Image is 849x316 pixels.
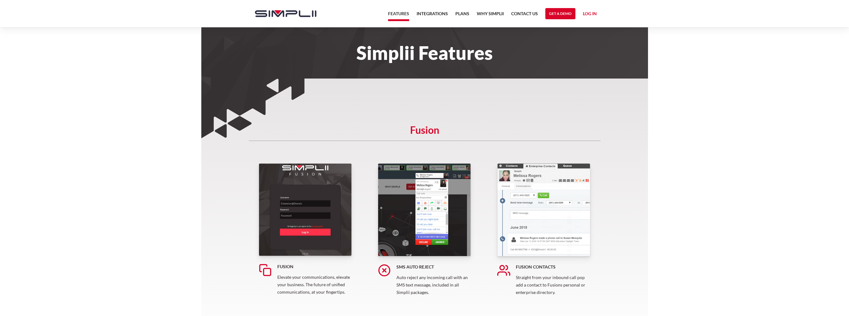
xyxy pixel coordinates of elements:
a: Why Simplii [477,10,504,21]
img: Simplii [255,10,316,17]
a: Log in [583,10,597,19]
a: Features [388,10,409,21]
h1: Simplii Features [249,46,601,60]
p: Straight from your inbound call pop add a contact to Fusions personal or enterprise directory. [516,274,590,296]
p: Elevate your communications, elevate your business. The future of unified communications, at your... [277,273,352,296]
h5: SMS Auto Reject [396,264,471,270]
a: Get a Demo [545,8,575,19]
a: FusionElevate your communications, elevate your business. The future of unified communications, a... [259,163,352,311]
a: SMS Auto RejectAuto reject any incoming call with an SMS text message, included in all Simplii pa... [378,163,471,311]
h5: Fusion [249,127,601,141]
p: Auto reject any incoming call with an SMS text message, included in all Simplii packages. [396,274,471,296]
a: Integrations [417,10,448,21]
h5: Fusion [277,264,352,270]
a: Fusion ContactsStraight from your inbound call pop add a contact to Fusions personal or enterpris... [497,163,590,311]
a: Contact US [511,10,538,21]
a: Plans [455,10,469,21]
h5: Fusion Contacts [516,264,590,270]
